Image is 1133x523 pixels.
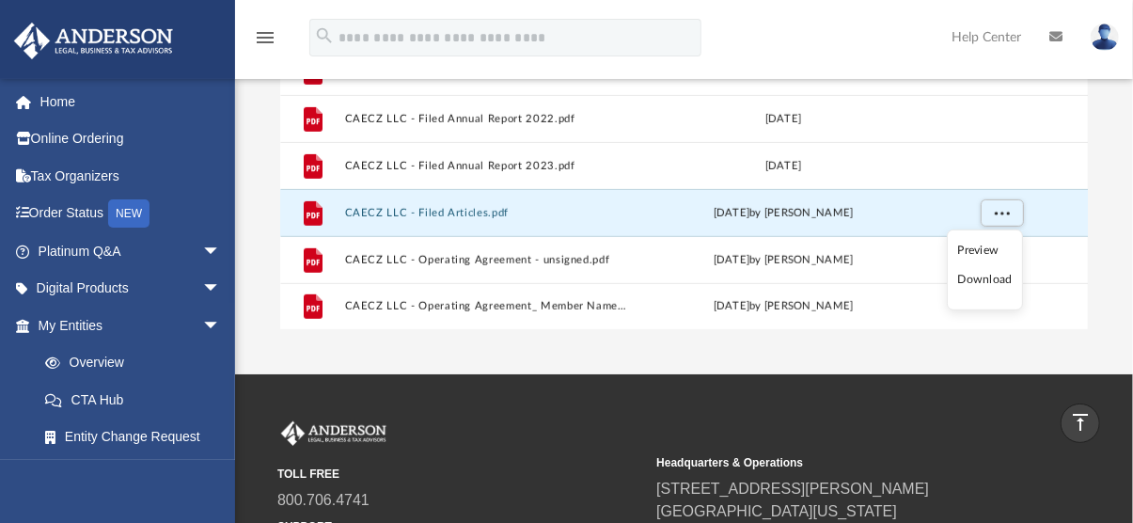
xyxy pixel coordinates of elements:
button: CAECZ LLC - Operating Agreement_ Member Names Redacted.pdf [344,300,631,312]
span: arrow_drop_down [202,270,240,309]
div: [DATE] by [PERSON_NAME] [639,204,926,221]
a: Home [13,83,249,120]
i: menu [254,26,276,49]
button: CAECZ LLC - Filed Annual Report 2023.pdf [344,160,631,172]
li: Download [958,270,1013,290]
a: menu [254,36,276,49]
img: Anderson Advisors Platinum Portal [277,421,390,446]
a: vertical_align_top [1061,404,1100,443]
button: CAECZ LLC - Operating Agreement - unsigned.pdf [344,254,631,266]
img: User Pic [1091,24,1119,51]
a: Entity Change Request [26,419,249,456]
small: Headquarters & Operations [656,454,1022,471]
span: arrow_drop_down [202,307,240,345]
button: More options [980,198,1023,227]
span: arrow_drop_down [202,232,240,271]
a: My Entitiesarrow_drop_down [13,307,249,344]
a: [STREET_ADDRESS][PERSON_NAME] [656,481,929,497]
a: Binder Walkthrough [26,455,249,493]
div: [DATE] by [PERSON_NAME] [639,298,926,315]
a: Tax Organizers [13,157,249,195]
div: [DATE] [639,110,926,127]
a: Overview [26,344,249,382]
a: [GEOGRAPHIC_DATA][US_STATE] [656,503,897,519]
li: Preview [958,241,1013,261]
i: search [314,25,335,46]
a: 800.706.4741 [277,492,370,508]
div: NEW [108,199,149,228]
button: CAECZ LLC - Filed Articles.pdf [344,207,631,219]
button: CAECZ LLC - Filed Annual Report 2022.pdf [344,113,631,125]
a: Order StatusNEW [13,195,249,233]
a: CTA Hub [26,381,249,419]
ul: More options [947,230,1023,310]
div: [DATE] by [PERSON_NAME] [639,251,926,268]
i: vertical_align_top [1069,411,1092,434]
div: [DATE] [639,157,926,174]
div: [DATE] by [PERSON_NAME] [639,63,926,80]
a: Online Ordering [13,120,249,158]
small: TOLL FREE [277,466,643,483]
img: Anderson Advisors Platinum Portal [8,23,179,59]
a: Platinum Q&Aarrow_drop_down [13,232,249,270]
a: Digital Productsarrow_drop_down [13,270,249,308]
